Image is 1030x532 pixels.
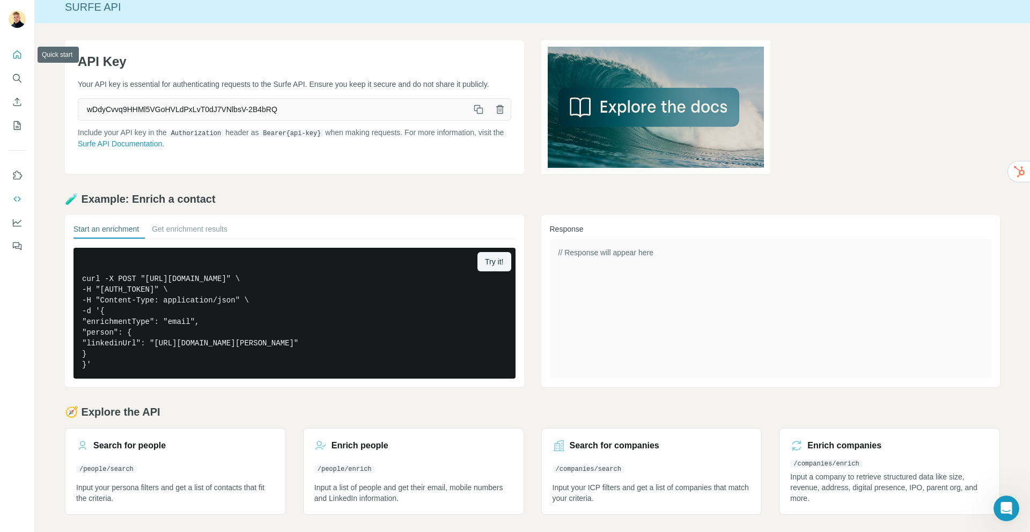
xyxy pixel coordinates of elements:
[152,224,227,239] button: Get enrichment results
[22,272,180,284] div: Ask a question
[9,237,26,256] button: Feedback
[550,224,992,234] h3: Response
[570,439,659,452] h3: Search for companies
[553,482,751,504] p: Input your ICP filters and get a list of companies that match your criteria.
[9,189,26,209] button: Use Surfe API
[22,213,193,224] div: All services are online
[303,428,524,515] a: Enrich people/people/enrichInput a list of people and get their email, mobile numbers and LinkedI...
[21,20,32,38] img: logo
[14,361,39,369] span: Home
[78,53,511,70] h1: API Key
[9,45,26,64] button: Quick start
[21,131,193,149] p: How can we help?
[261,130,323,137] code: Bearer {api-key}
[485,256,503,267] span: Try it!
[807,439,881,452] h3: Enrich companies
[558,248,653,257] span: // Response will appear here
[65,404,1000,419] h2: 🧭 Explore the API
[477,252,511,271] button: Try it!
[790,460,862,468] code: /companies/enrich
[146,17,167,39] img: Profile image for Christian
[9,92,26,112] button: Enrich CSV
[105,17,127,39] img: Profile image for Myles
[78,79,511,90] p: Your API key is essential for authenticating requests to the Surfe API. Ensure you keep it secure...
[185,17,204,36] div: Close
[78,100,468,119] span: wDdyCvvq9HHMl5VGoHVLdPxLvT0dJ7VNlbsV-2B4bRQ
[9,166,26,185] button: Use Surfe on LinkedIn
[126,17,147,39] img: Profile image for Aurélie
[779,428,1000,515] a: Enrich companies/companies/enrichInput a company to retrieve structured data like size, revenue, ...
[179,361,196,369] span: Help
[332,439,388,452] h3: Enrich people
[76,465,137,473] code: /people/search
[9,213,26,232] button: Dashboard
[78,139,162,148] a: Surfe API Documentation
[22,284,180,295] div: AI Agent and team can help
[169,130,224,137] code: Authorization
[9,11,26,28] img: Avatar
[65,428,286,515] a: Search for people/people/searchInput your persona filters and get a list of contacts that fit the...
[553,465,624,473] code: /companies/search
[314,465,375,473] code: /people/enrich
[124,361,144,369] span: News
[22,172,193,183] h2: Status Surfe
[994,496,1019,521] iframe: Intercom live chat
[65,191,1000,206] h2: 🧪 Example: Enrich a contact
[107,335,161,378] button: News
[78,127,511,149] p: Include your API key in the header as when making requests. For more information, visit the .
[11,263,204,304] div: Ask a questionAI Agent and team can help
[790,471,989,504] p: Input a company to retrieve structured data like size, revenue, address, digital presence, IPO, p...
[161,335,215,378] button: Help
[541,428,762,515] a: Search for companies/companies/searchInput your ICP filters and get a list of companies that matc...
[73,248,516,379] pre: curl -X POST "[URL][DOMAIN_NAME]" \ -H "[AUTH_TOKEN]" \ -H "Content-Type: application/json" \ -d ...
[73,224,139,239] button: Start an enrichment
[314,482,513,504] p: Input a list of people and get their email, mobile numbers and LinkedIn information.
[62,361,99,369] span: Messages
[76,482,275,504] p: Input your persona filters and get a list of contacts that fit the criteria.
[22,228,193,250] button: View status page
[93,439,166,452] h3: Search for people
[9,69,26,88] button: Search
[9,116,26,135] button: My lists
[54,335,107,378] button: Messages
[21,76,193,131] p: Hi [PERSON_NAME][EMAIL_ADDRESS][DOMAIN_NAME] 👋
